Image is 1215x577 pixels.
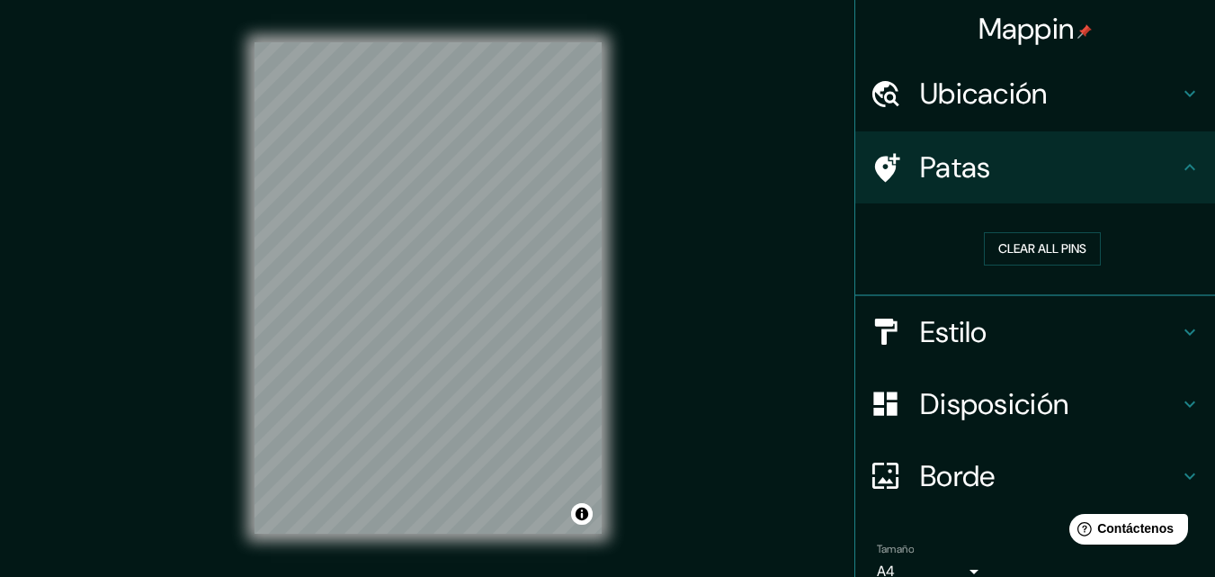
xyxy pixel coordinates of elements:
font: Disposición [920,385,1068,423]
div: Patas [855,131,1215,203]
canvas: Mapa [255,42,602,534]
font: Mappin [978,10,1075,48]
font: Tamaño [877,542,914,556]
div: Borde [855,440,1215,512]
iframe: Lanzador de widgets de ayuda [1055,507,1195,557]
font: Borde [920,457,996,495]
font: Ubicación [920,75,1048,113]
div: Disposición [855,368,1215,440]
div: Ubicación [855,58,1215,130]
font: Estilo [920,313,987,351]
div: Estilo [855,296,1215,368]
button: Activar o desactivar atribución [571,503,593,525]
font: Patas [920,149,991,186]
button: Clear all pins [984,232,1101,266]
img: pin-icon.png [1077,24,1092,39]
